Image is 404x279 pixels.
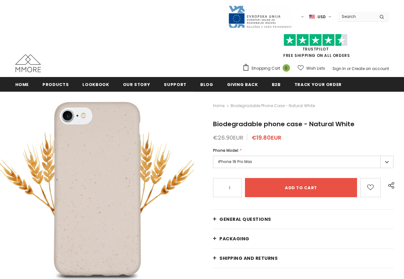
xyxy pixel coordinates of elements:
[213,229,393,248] a: PACKAGING
[242,64,293,73] a: Shopping Cart 0
[306,65,325,72] span: Wish Lists
[213,148,238,153] span: Phone Model
[213,134,243,142] span: €26.90EUR
[123,81,150,88] span: Our Story
[164,81,187,88] span: support
[317,14,326,20] span: USD
[82,81,109,88] span: Lookbook
[242,37,389,58] span: FREE SHIPPING ON ALL ORDERS
[252,134,281,142] span: €19.80EUR
[15,81,29,88] span: Home
[347,66,351,71] span: or
[82,77,109,91] a: Lookbook
[213,210,393,229] a: General Questions
[42,81,69,88] span: Products
[283,64,290,72] span: 0
[298,63,325,74] a: Wish Lists
[213,120,354,128] span: Biodegradable phone case - Natural White
[200,81,213,88] span: Blog
[228,14,292,19] a: Javni Razpis
[272,77,281,91] a: B2B
[245,178,357,197] input: Add to cart
[213,249,393,268] a: Shipping and returns
[219,236,249,242] span: PACKAGING
[352,66,389,71] a: Create an account
[219,255,278,261] span: Shipping and returns
[219,216,271,222] span: General Questions
[200,77,213,91] a: Blog
[294,81,342,88] span: Track your order
[302,46,329,52] a: Trustpilot
[231,102,315,110] span: Biodegradable phone case - Natural White
[15,77,29,91] a: Home
[227,81,258,88] span: Giving back
[309,14,315,19] img: USD
[42,77,69,91] a: Products
[213,102,225,110] a: Home
[272,81,281,88] span: B2B
[15,54,41,72] img: MMORE Cases
[284,34,347,46] img: Trust Pilot Stars
[227,77,258,91] a: Giving back
[164,77,187,91] a: support
[123,77,150,91] a: Our Story
[228,5,292,28] img: Javni Razpis
[213,156,393,168] label: iPhone 16 Pro Max
[338,12,375,21] input: Search Site
[294,77,342,91] a: Track your order
[332,66,346,71] a: Sign In
[251,65,280,72] span: Shopping Cart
